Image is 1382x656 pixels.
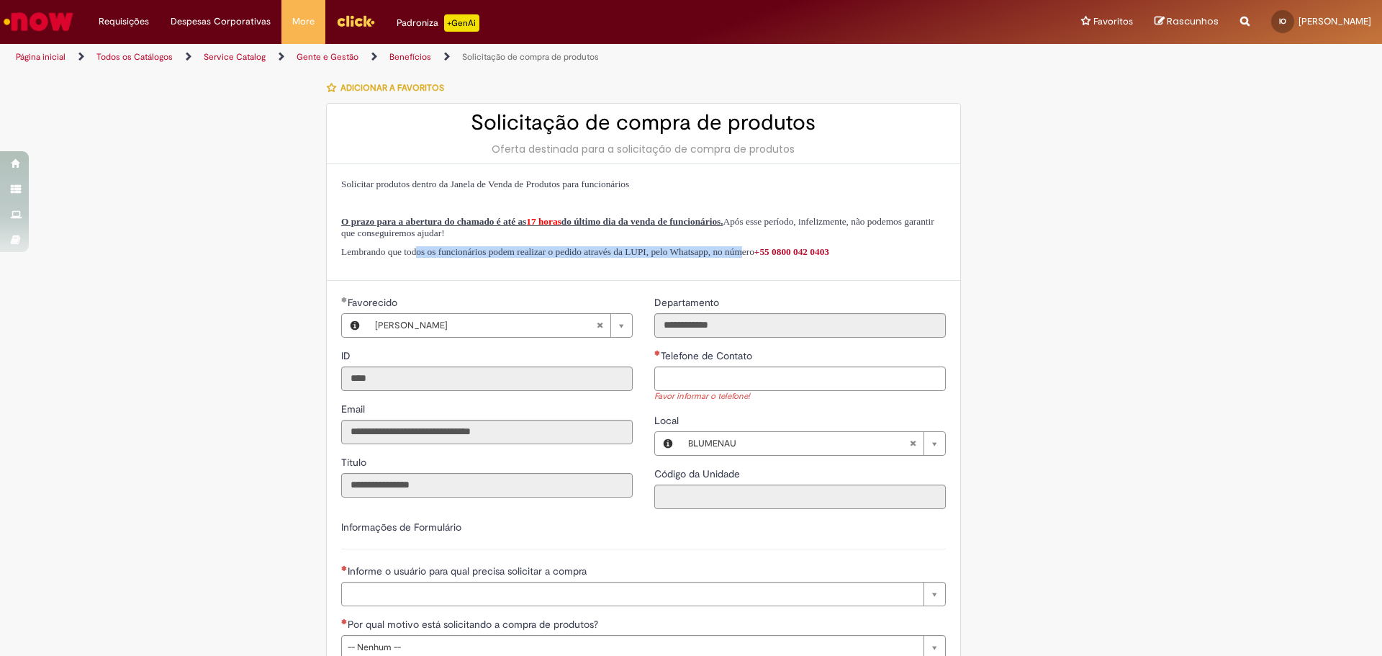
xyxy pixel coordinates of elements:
span: Obrigatório Preenchido [341,297,348,302]
span: Necessários - Informe o usuário para qual precisa solicitar a compra [348,565,590,578]
h2: Solicitação de compra de produtos [341,111,946,135]
a: +55 0800 042 0403 [754,246,829,257]
label: Somente leitura - Código da Unidade [654,467,743,481]
span: Somente leitura - Código da Unidade [654,467,743,480]
a: Todos os Catálogos [96,51,173,63]
label: Somente leitura - Título [341,455,369,469]
span: Necessários [341,565,348,571]
img: ServiceNow [1,7,76,36]
abbr: Limpar campo Favorecido [589,314,610,337]
span: Requisições [99,14,149,29]
a: Gente e Gestão [297,51,358,63]
div: Favor informar o telefone! [654,391,946,403]
span: Somente leitura - Email [341,403,368,415]
a: Solicitação de compra de produtos [462,51,599,63]
span: Favoritos [1093,14,1133,29]
img: click_logo_yellow_360x200.png [336,10,375,32]
span: [PERSON_NAME] [375,314,596,337]
span: [PERSON_NAME] [1299,15,1371,27]
a: Benefícios [389,51,431,63]
span: Solicitar produtos dentro da Janela de Venda de Produtos para funcionários [341,179,629,189]
input: Email [341,420,633,444]
span: Lembrando que todos os funcionários podem realizar o pedido através da LUPI, pelo Whatsapp, no nú... [341,246,829,257]
span: Local [654,414,682,427]
span: Somente leitura - Departamento [654,296,722,309]
abbr: Limpar campo Local [902,432,923,455]
span: BLUMENAU [688,432,909,455]
label: Somente leitura - Email [341,402,368,416]
span: 17 horas [526,216,561,227]
button: Favorecido, Visualizar este registro Isabel Christina Otte [342,314,368,337]
span: Rascunhos [1167,14,1219,28]
p: +GenAi [444,14,479,32]
span: More [292,14,315,29]
span: Despesas Corporativas [171,14,271,29]
input: Título [341,473,633,498]
a: Service Catalog [204,51,266,63]
span: Necessários [654,350,661,356]
input: ID [341,367,633,391]
a: BLUMENAULimpar campo Local [681,432,945,455]
div: Padroniza [397,14,479,32]
a: Página inicial [16,51,66,63]
a: Limpar campo Informe o usuário para qual precisa solicitar a compra [341,582,946,606]
span: IO [1279,17,1286,26]
div: Oferta destinada para a solicitação de compra de produtos [341,142,946,156]
span: Por qual motivo está solicitando a compra de produtos? [348,618,601,631]
span: Necessários [341,619,348,624]
a: [PERSON_NAME]Limpar campo Favorecido [368,314,632,337]
input: Departamento [654,313,946,338]
span: Somente leitura - Título [341,456,369,469]
input: Telefone de Contato [654,367,946,391]
button: Adicionar a Favoritos [326,73,452,103]
a: Rascunhos [1155,15,1219,29]
span: Após esse período, infelizmente, não podemos garantir que conseguiremos ajudar! [341,216,934,238]
label: Informações de Formulário [341,521,461,534]
label: Somente leitura - ID [341,349,353,363]
span: Necessários - Favorecido [348,296,400,309]
label: Somente leitura - Departamento [654,295,722,310]
span: Telefone de Contato [661,349,755,362]
span: Adicionar a Favoritos [340,82,444,94]
span: do último dia da venda de funcionários. [561,216,723,227]
span: Somente leitura - ID [341,349,353,362]
span: O prazo para a abertura do chamado é até as [341,216,526,227]
ul: Trilhas de página [11,44,911,71]
button: Local, Visualizar este registro BLUMENAU [655,432,681,455]
input: Código da Unidade [654,485,946,509]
